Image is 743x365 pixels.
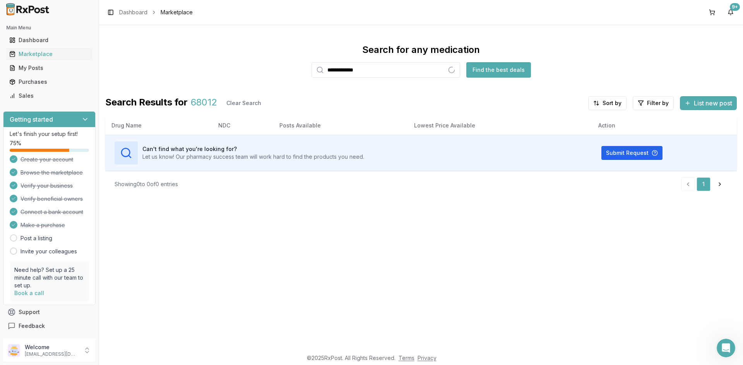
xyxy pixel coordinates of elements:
[362,44,480,56] div: Search for any medication
[466,62,531,78] button: Find the best deals
[592,116,737,135] th: Action
[3,3,53,15] img: RxPost Logo
[14,266,84,289] p: Need help? Set up a 25 minute call with our team to set up.
[25,351,79,357] p: [EMAIL_ADDRESS][DOMAIN_NAME]
[633,96,674,110] button: Filter by
[21,182,73,190] span: Verify your business
[588,96,627,110] button: Sort by
[3,62,96,74] button: My Posts
[21,234,52,242] a: Post a listing
[21,169,83,177] span: Browse the marketplace
[399,355,414,361] a: Terms
[680,96,737,110] button: List new post
[6,25,92,31] h2: Main Menu
[25,343,79,351] p: Welcome
[680,100,737,108] a: List new post
[119,8,147,16] a: Dashboard
[3,34,96,46] button: Dashboard
[697,177,710,191] a: 1
[6,61,92,75] a: My Posts
[142,153,364,161] p: Let us know! Our pharmacy success team will work hard to find the products you need.
[9,36,89,44] div: Dashboard
[3,48,96,60] button: Marketplace
[3,76,96,88] button: Purchases
[3,305,96,319] button: Support
[212,116,273,135] th: NDC
[694,98,732,108] span: List new post
[8,344,20,357] img: User avatar
[115,180,178,188] div: Showing 0 to 0 of 0 entries
[105,116,212,135] th: Drug Name
[273,116,408,135] th: Posts Available
[21,221,65,229] span: Make a purchase
[647,99,669,107] span: Filter by
[14,290,44,296] a: Book a call
[9,78,89,86] div: Purchases
[9,50,89,58] div: Marketplace
[10,115,53,124] h3: Getting started
[191,96,217,110] span: 68012
[681,177,728,191] nav: pagination
[21,195,83,203] span: Verify beneficial owners
[21,208,83,216] span: Connect a bank account
[6,89,92,103] a: Sales
[601,146,663,160] button: Submit Request
[712,177,728,191] a: Go to next page
[161,8,193,16] span: Marketplace
[21,248,77,255] a: Invite your colleagues
[105,96,188,110] span: Search Results for
[220,96,267,110] button: Clear Search
[19,322,45,330] span: Feedback
[717,339,735,357] iframe: Intercom live chat
[142,145,364,153] h3: Can't find what you're looking for?
[10,139,21,147] span: 75 %
[6,33,92,47] a: Dashboard
[9,92,89,100] div: Sales
[6,75,92,89] a: Purchases
[418,355,437,361] a: Privacy
[6,47,92,61] a: Marketplace
[119,8,193,16] nav: breadcrumb
[603,99,621,107] span: Sort by
[408,116,592,135] th: Lowest Price Available
[724,6,737,19] button: 9+
[10,130,89,138] p: Let's finish your setup first!
[21,156,73,163] span: Create your account
[3,90,96,102] button: Sales
[3,319,96,333] button: Feedback
[730,3,740,11] div: 9+
[9,64,89,72] div: My Posts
